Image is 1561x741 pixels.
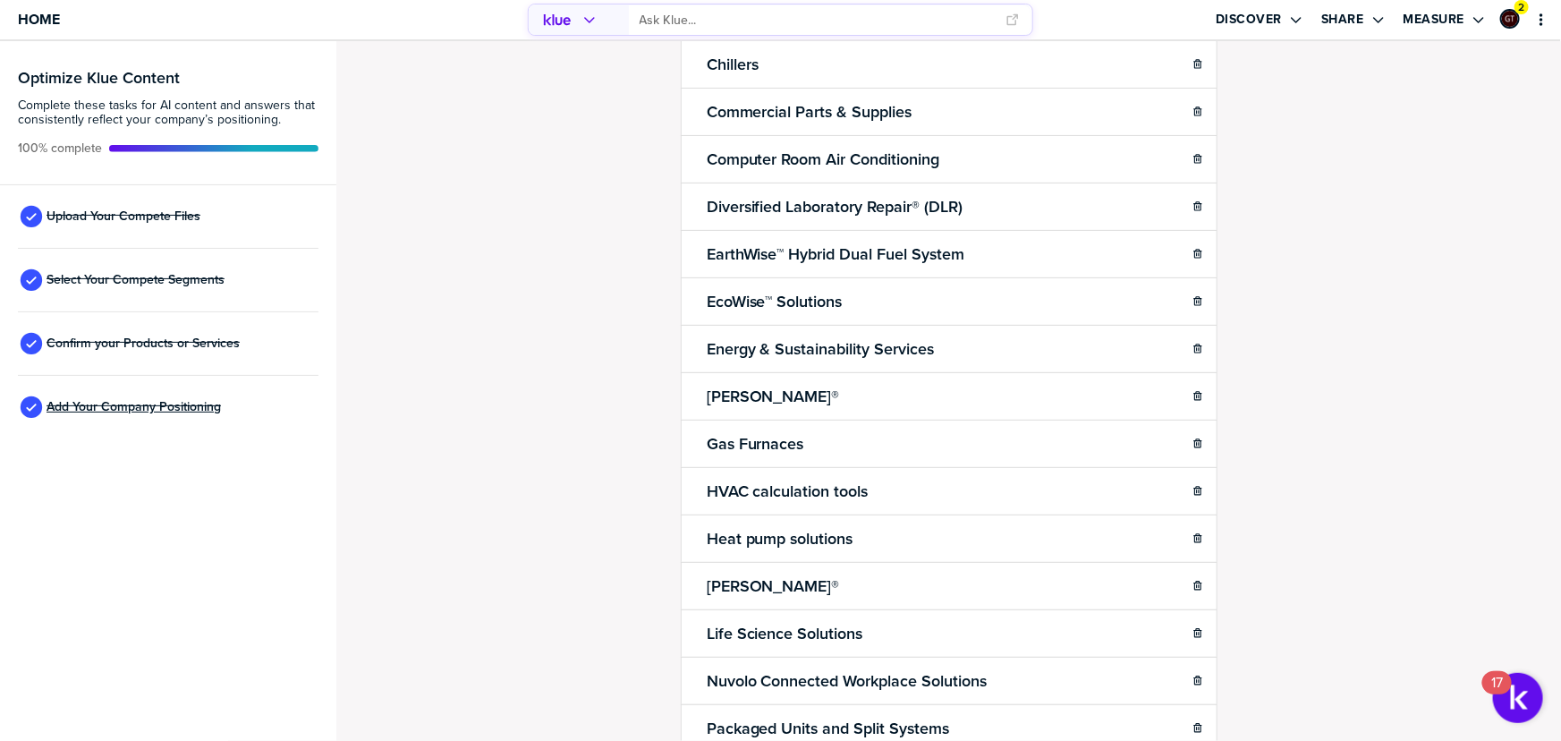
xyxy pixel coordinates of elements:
h2: Chillers [703,52,762,77]
span: Select Your Compete Segments [47,273,225,287]
span: Complete these tasks for AI content and answers that consistently reflect your company’s position... [18,98,318,127]
h2: [PERSON_NAME]® [703,384,844,409]
li: Chillers [681,40,1217,89]
span: Add Your Company Positioning [47,400,221,414]
span: 2 [1519,1,1525,14]
h2: Life Science Solutions [703,621,867,646]
li: HVAC calculation tools [681,467,1217,515]
div: 17 [1491,683,1503,706]
label: Measure [1404,12,1465,28]
h2: [PERSON_NAME]® [703,574,844,599]
a: Edit Profile [1498,7,1522,30]
li: Energy & Sustainability Services [681,325,1217,373]
span: Confirm your Products or Services [47,336,240,351]
li: Gas Furnaces [681,420,1217,468]
span: Home [18,12,60,27]
li: Life Science Solutions [681,609,1217,658]
label: Share [1321,12,1364,28]
li: Diversified Laboratory Repair® (DLR) [681,183,1217,231]
label: Discover [1216,12,1282,28]
li: Heat pump solutions [681,515,1217,563]
li: Commercial Parts & Supplies [681,88,1217,136]
li: Nuvolo Connected Workplace Solutions [681,657,1217,705]
img: ee1355cada6433fc92aa15fbfe4afd43-sml.png [1502,11,1518,27]
h2: Nuvolo Connected Workplace Solutions [703,669,991,694]
h2: Commercial Parts & Supplies [703,99,916,124]
li: EarthWise™ Hybrid Dual Fuel System [681,230,1217,278]
h2: EcoWise™ Solutions [703,289,846,314]
li: [PERSON_NAME]® [681,562,1217,610]
h2: Heat pump solutions [703,526,857,551]
h2: Gas Furnaces [703,431,808,456]
h2: Computer Room Air Conditioning [703,147,944,172]
h3: Optimize Klue Content [18,70,318,86]
input: Ask Klue... [640,5,996,35]
span: Active [18,141,102,156]
div: Graham Tutti [1500,9,1520,29]
h2: Energy & Sustainability Services [703,336,938,362]
li: Computer Room Air Conditioning [681,135,1217,183]
span: Upload Your Compete Files [47,209,200,224]
button: Open Resource Center, 17 new notifications [1493,673,1543,723]
h2: Packaged Units and Split Systems [703,716,954,741]
li: [PERSON_NAME]® [681,372,1217,421]
h2: HVAC calculation tools [703,479,872,504]
h2: EarthWise™ Hybrid Dual Fuel System [703,242,969,267]
li: EcoWise™ Solutions [681,277,1217,326]
h2: Diversified Laboratory Repair® (DLR) [703,194,967,219]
